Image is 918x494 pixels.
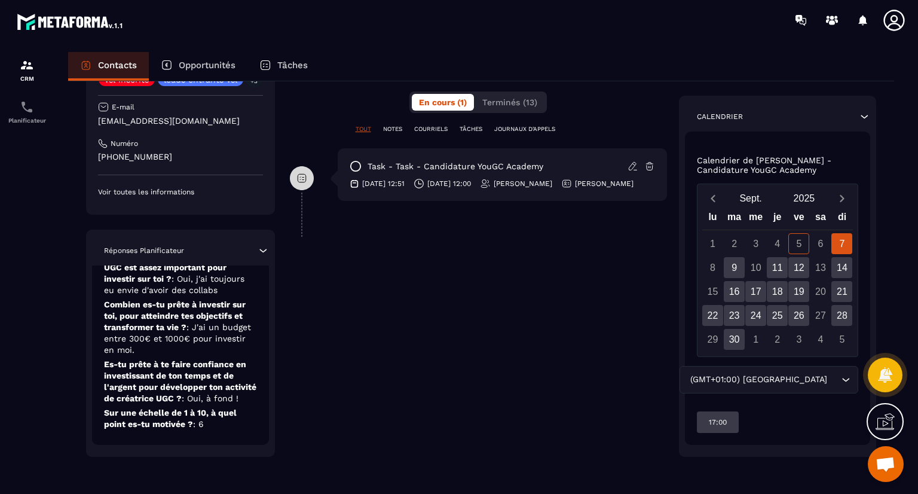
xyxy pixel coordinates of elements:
[810,281,831,302] div: 20
[3,117,51,124] p: Planificateur
[831,233,852,254] div: 7
[709,417,727,427] p: 17:00
[831,281,852,302] div: 21
[702,209,723,230] div: lu
[810,233,831,254] div: 6
[112,102,134,112] p: E-mail
[104,274,244,295] span: : Oui, j'ai toujours eu envie d'avoir des collabs
[111,139,138,148] p: Numéro
[104,359,257,404] p: Es-tu prête à te faire confiance en investissant de ton temps et de l'argent pour développer ton ...
[745,305,766,326] div: 24
[575,179,634,188] p: [PERSON_NAME]
[17,11,124,32] img: logo
[164,75,237,84] p: leads entrants vsl
[745,209,767,230] div: me
[460,125,482,133] p: TÂCHES
[179,60,235,71] p: Opportunités
[98,151,263,163] p: [PHONE_NUMBER]
[724,329,745,350] div: 30
[104,322,251,355] span: : J'ai un budget entre 300€ et 1000€ pour investir en moi.
[104,407,257,430] p: Sur une échelle de 1 à 10, à quel point es-tu motivée ?
[788,209,810,230] div: ve
[680,366,858,394] div: Search for option
[745,281,766,302] div: 17
[724,305,745,326] div: 23
[98,187,263,197] p: Voir toutes les informations
[724,188,778,209] button: Open months overlay
[702,329,723,350] div: 29
[482,97,537,107] span: Terminés (13)
[412,94,474,111] button: En cours (1)
[702,233,853,350] div: Calendar days
[788,281,809,302] div: 19
[767,281,788,302] div: 18
[702,233,723,254] div: 1
[149,52,247,81] a: Opportunités
[247,52,320,81] a: Tâches
[3,91,51,133] a: schedulerschedulerPlanificateur
[831,190,853,206] button: Next month
[724,209,745,230] div: ma
[810,329,831,350] div: 4
[475,94,544,111] button: Terminés (13)
[3,75,51,82] p: CRM
[494,125,555,133] p: JOURNAUX D'APPELS
[724,233,745,254] div: 2
[104,251,257,296] p: Est-ce que ton projet de créatrice UGC est assez important pour investir sur toi ?
[494,179,552,188] p: [PERSON_NAME]
[383,125,402,133] p: NOTES
[702,281,723,302] div: 15
[788,233,809,254] div: 5
[427,179,471,188] p: [DATE] 12:00
[98,115,263,127] p: [EMAIL_ADDRESS][DOMAIN_NAME]
[767,233,788,254] div: 4
[697,112,743,121] p: Calendrier
[105,75,149,84] p: vsl inscrits
[20,100,34,114] img: scheduler
[830,373,839,386] input: Search for option
[419,97,467,107] span: En cours (1)
[193,419,204,429] span: : 6
[20,58,34,72] img: formation
[362,179,405,188] p: [DATE] 12:51
[831,305,852,326] div: 28
[745,233,766,254] div: 3
[687,373,830,386] span: (GMT+01:00) [GEOGRAPHIC_DATA]
[778,188,831,209] button: Open years overlay
[767,257,788,278] div: 11
[3,49,51,91] a: formationformationCRM
[697,155,859,175] p: Calendrier de [PERSON_NAME] - Candidature YouGC Academy
[356,125,371,133] p: TOUT
[368,161,543,172] p: task - task - Candidature YouGC Academy
[414,125,448,133] p: COURRIELS
[868,446,904,482] a: Ouvrir le chat
[745,257,766,278] div: 10
[104,246,184,255] p: Réponses Planificateur
[104,299,257,356] p: Combien es-tu prête à investir sur toi, pour atteindre tes objectifs et transformer ta vie ?
[788,305,809,326] div: 26
[182,394,238,403] span: : Oui, à fond !
[810,305,831,326] div: 27
[767,209,788,230] div: je
[788,329,809,350] div: 3
[767,329,788,350] div: 2
[788,257,809,278] div: 12
[702,257,723,278] div: 8
[745,329,766,350] div: 1
[724,281,745,302] div: 16
[724,257,745,278] div: 9
[831,257,852,278] div: 14
[277,60,308,71] p: Tâches
[98,60,137,71] p: Contacts
[702,305,723,326] div: 22
[702,190,724,206] button: Previous month
[702,209,853,350] div: Calendar wrapper
[810,209,831,230] div: sa
[767,305,788,326] div: 25
[831,329,852,350] div: 5
[68,52,149,81] a: Contacts
[810,257,831,278] div: 13
[831,209,853,230] div: di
